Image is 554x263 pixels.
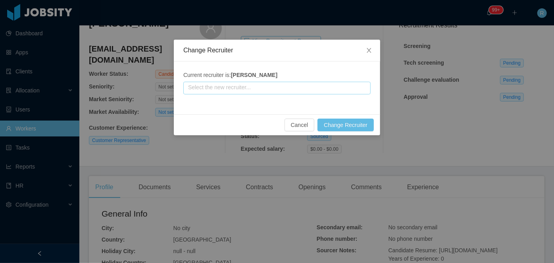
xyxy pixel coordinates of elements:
span: Current recruiter is: [183,72,277,78]
strong: [PERSON_NAME] [231,72,277,78]
div: Change Recruiter [183,46,371,55]
button: Close [358,40,380,62]
i: icon: close [366,47,372,54]
button: Change Recruiter [317,119,374,131]
button: Cancel [285,119,315,131]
